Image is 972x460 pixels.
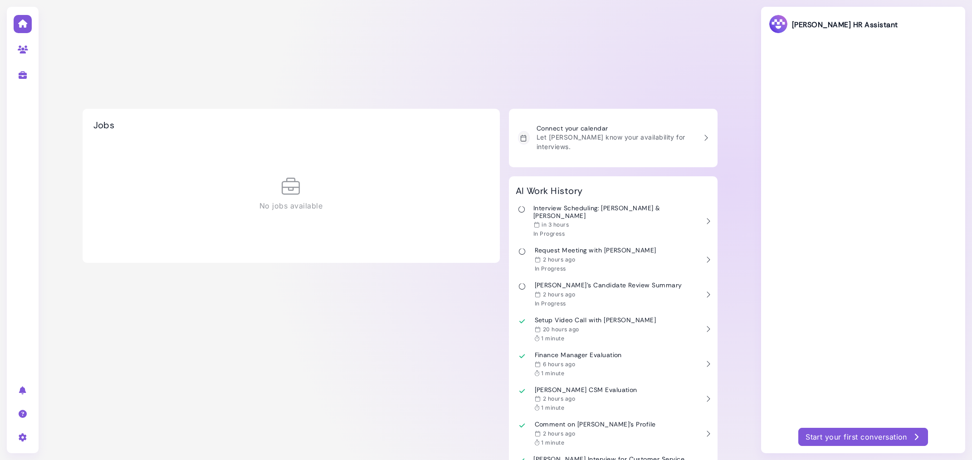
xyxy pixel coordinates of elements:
span: 1 minute [541,335,564,342]
h3: Comment on [PERSON_NAME]'s Profile [535,421,656,428]
h2: Jobs [93,120,115,131]
h3: Request Meeting with [PERSON_NAME] [535,247,656,254]
time: Sep 04, 2025 [543,430,575,437]
h3: [PERSON_NAME]'s Candidate Review Summary [535,281,682,289]
div: In Progress [533,230,699,237]
h3: [PERSON_NAME] CSM Evaluation [535,386,637,394]
span: 1 minute [541,404,564,411]
time: Sep 04, 2025 [542,221,569,228]
h3: Connect your calendar [537,125,697,132]
time: Sep 03, 2025 [543,326,579,333]
h3: Interview Scheduling: [PERSON_NAME] & [PERSON_NAME] [533,204,699,220]
h3: [PERSON_NAME] HR Assistant [768,14,898,35]
div: No jobs available [93,140,489,249]
h3: Setup Video Call with [PERSON_NAME] [535,316,656,324]
time: Sep 04, 2025 [543,291,575,298]
p: Let [PERSON_NAME] know your availability for interviews. [537,132,697,151]
h2: AI Work History [516,185,583,196]
div: Start your first conversation [806,431,921,442]
div: In Progress [535,265,656,272]
a: Connect your calendar Let [PERSON_NAME] know your availability for interviews. [513,120,713,156]
h3: Finance Manager Evaluation [535,351,622,359]
div: In Progress [535,300,682,307]
button: Start your first conversation [798,428,928,446]
span: 1 minute [541,439,564,446]
span: 1 minute [541,370,564,377]
time: Sep 04, 2025 [543,395,575,402]
time: Sep 04, 2025 [543,256,575,263]
time: Sep 04, 2025 [543,361,575,368]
